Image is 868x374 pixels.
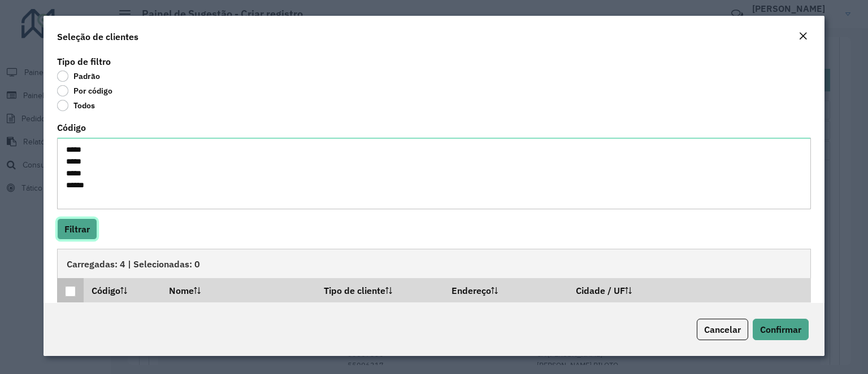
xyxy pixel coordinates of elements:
[57,85,112,96] label: Por código
[568,278,811,302] th: Cidade / UF
[57,71,100,82] label: Padrão
[57,218,97,240] button: Filtrar
[57,121,86,134] label: Código
[57,100,95,111] label: Todos
[798,32,808,41] em: Fechar
[316,278,444,302] th: Tipo de cliente
[568,302,811,325] td: [GEOGRAPHIC_DATA] / [GEOGRAPHIC_DATA]
[162,302,316,325] td: ACONCHEGO DO ENGENHO
[84,302,162,325] td: 55043498
[753,319,809,340] button: Confirmar
[704,324,741,335] span: Cancelar
[444,278,568,302] th: Endereço
[795,29,811,44] button: Close
[57,249,811,278] div: Carregadas: 4 | Selecionadas: 0
[444,302,568,325] td: [PERSON_NAME] 568
[84,278,162,302] th: Código
[57,55,111,68] label: Tipo de filtro
[760,324,801,335] span: Confirmar
[697,319,748,340] button: Cancelar
[57,30,138,43] h4: Seleção de clientes
[162,278,316,302] th: Nome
